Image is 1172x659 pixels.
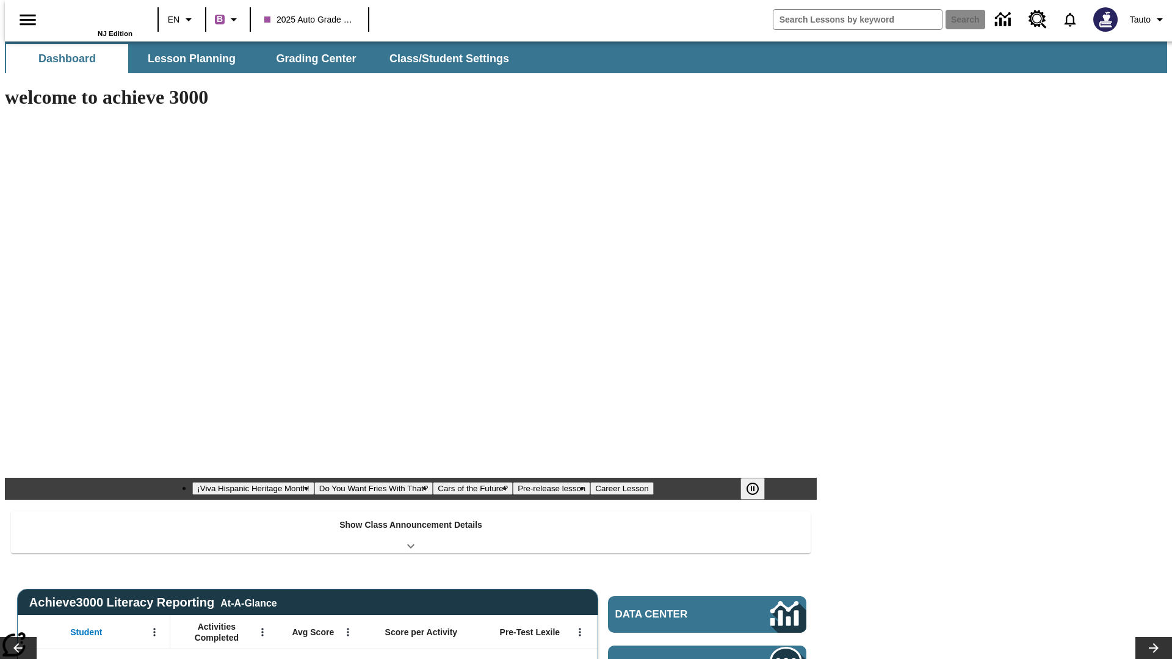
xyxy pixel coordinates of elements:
a: Data Center [988,3,1021,37]
input: search field [773,10,942,29]
span: 2025 Auto Grade 1 C [264,13,355,26]
button: Open side menu [10,2,46,38]
button: Class/Student Settings [380,44,519,73]
button: Profile/Settings [1125,9,1172,31]
button: Dashboard [6,44,128,73]
span: Data Center [615,608,729,621]
p: Show Class Announcement Details [339,519,482,531]
span: Activities Completed [176,621,257,643]
span: Score per Activity [385,627,458,638]
span: Lesson Planning [148,52,236,66]
div: At-A-Glance [220,596,277,609]
span: B [217,12,223,27]
button: Lesson carousel, Next [1135,637,1172,659]
a: Notifications [1054,4,1086,35]
div: Show Class Announcement Details [11,511,811,553]
div: Home [53,4,132,37]
span: EN [168,13,179,26]
span: Class/Student Settings [389,52,509,66]
span: Student [70,627,102,638]
button: Open Menu [339,623,357,641]
div: SubNavbar [5,44,520,73]
button: Select a new avatar [1086,4,1125,35]
button: Slide 2 Do You Want Fries With That? [314,482,433,495]
span: Tauto [1130,13,1151,26]
button: Open Menu [571,623,589,641]
span: Achieve3000 Literacy Reporting [29,596,277,610]
button: Grading Center [255,44,377,73]
button: Slide 5 Career Lesson [590,482,653,495]
h1: welcome to achieve 3000 [5,86,817,109]
div: SubNavbar [5,41,1167,73]
button: Open Menu [253,623,272,641]
span: Dashboard [38,52,96,66]
span: Avg Score [292,627,334,638]
a: Home [53,5,132,30]
button: Open Menu [145,623,164,641]
span: Grading Center [276,52,356,66]
button: Slide 4 Pre-release lesson [513,482,590,495]
button: Pause [740,478,765,500]
span: NJ Edition [98,30,132,37]
div: Pause [740,478,777,500]
button: Language: EN, Select a language [162,9,201,31]
button: Lesson Planning [131,44,253,73]
img: Avatar [1093,7,1118,32]
a: Resource Center, Will open in new tab [1021,3,1054,36]
button: Slide 1 ¡Viva Hispanic Heritage Month! [192,482,314,495]
span: Pre-Test Lexile [500,627,560,638]
a: Data Center [608,596,806,633]
button: Slide 3 Cars of the Future? [433,482,513,495]
button: Boost Class color is purple. Change class color [210,9,246,31]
